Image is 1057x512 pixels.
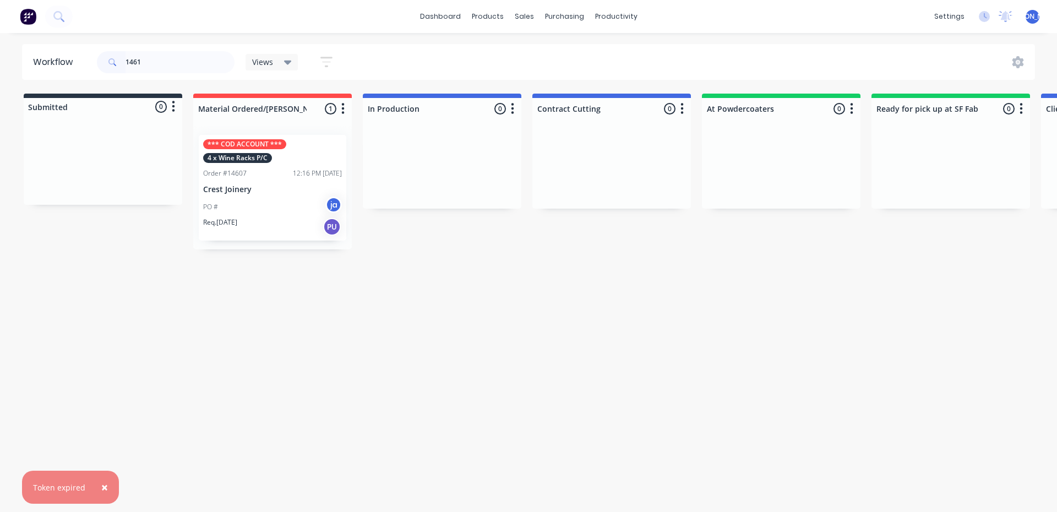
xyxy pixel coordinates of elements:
[203,217,237,227] p: Req. [DATE]
[929,8,970,25] div: settings
[466,8,509,25] div: products
[33,56,78,69] div: Workflow
[590,8,643,25] div: productivity
[199,135,346,241] div: *** COD ACCOUNT ***4 x Wine Racks P/COrder #1460712:16 PM [DATE]Crest JoineryPO #jaReq.[DATE]PU
[33,482,85,493] div: Token expired
[540,8,590,25] div: purchasing
[509,8,540,25] div: sales
[323,218,341,236] div: PU
[293,168,342,178] div: 12:16 PM [DATE]
[203,202,218,212] p: PO #
[101,480,108,495] span: ×
[203,185,342,194] p: Crest Joinery
[252,56,273,68] span: Views
[90,474,119,500] button: Close
[203,168,247,178] div: Order #14607
[415,8,466,25] a: dashboard
[203,153,272,163] div: 4 x Wine Racks P/C
[126,51,235,73] input: Search for orders...
[20,8,36,25] img: Factory
[325,197,342,213] div: ja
